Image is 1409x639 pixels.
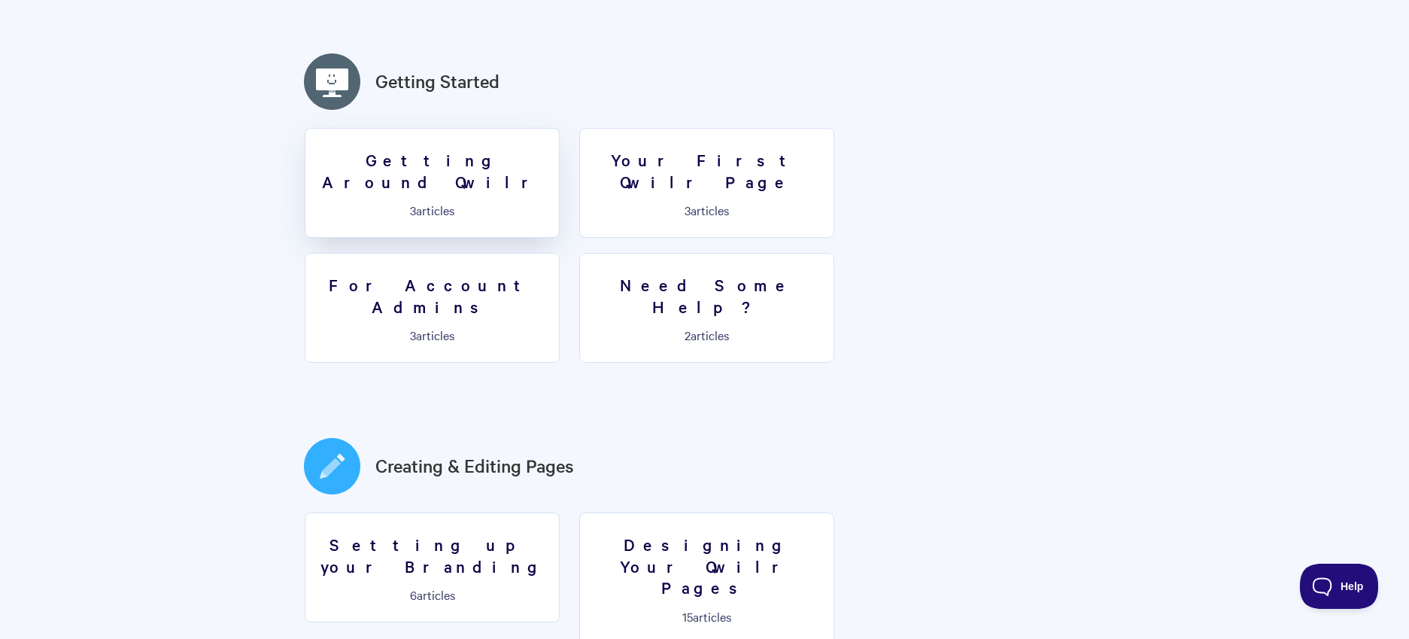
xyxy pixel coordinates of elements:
p: articles [314,588,550,601]
h3: Getting Around Qwilr [314,149,550,192]
span: 3 [410,327,416,343]
h3: Designing Your Qwilr Pages [589,534,824,598]
a: Your First Qwilr Page 3articles [579,128,834,238]
span: 15 [682,608,693,625]
p: articles [589,203,824,217]
p: articles [314,328,550,342]
a: Getting Around Qwilr 3articles [305,128,560,238]
h3: Setting up your Branding [314,534,550,577]
span: 2 [685,327,691,343]
p: articles [589,328,824,342]
a: Need Some Help? 2articles [579,253,834,363]
iframe: Toggle Customer Support [1300,564,1379,609]
a: Creating & Editing Pages [375,452,574,479]
a: Setting up your Branding 6articles [305,513,560,622]
p: articles [589,610,824,623]
a: For Account Admins 3articles [305,253,560,363]
span: 3 [410,202,416,218]
span: 3 [685,202,691,218]
span: 6 [410,586,417,603]
h3: Your First Qwilr Page [589,149,824,192]
h3: For Account Admins [314,274,550,317]
a: Getting Started [375,68,500,95]
h3: Need Some Help? [589,274,824,317]
p: articles [314,203,550,217]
